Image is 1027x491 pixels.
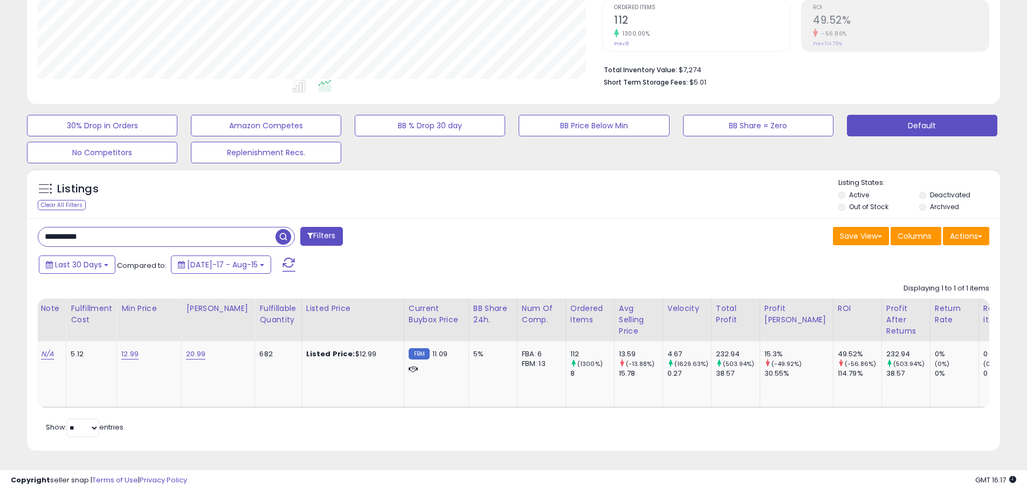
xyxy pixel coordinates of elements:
[886,349,930,359] div: 232.94
[27,142,177,163] button: No Competitors
[604,78,688,87] b: Short Term Storage Fees:
[838,369,881,378] div: 114.79%
[519,115,669,136] button: BB Price Below Min
[943,227,989,245] button: Actions
[764,349,833,359] div: 15.3%
[975,475,1016,485] span: 2025-09-15 16:17 GMT
[39,255,115,274] button: Last 30 Days
[614,5,790,11] span: Ordered Items
[619,30,650,38] small: 1300.00%
[813,5,989,11] span: ROI
[259,303,297,326] div: Fulfillable Quantity
[522,349,557,359] div: FBA: 6
[667,369,711,378] div: 0.27
[904,283,989,294] div: Displaying 1 to 1 of 1 items
[764,369,833,378] div: 30.55%
[833,227,889,245] button: Save View
[186,349,205,359] a: 20.99
[886,369,930,378] div: 38.57
[716,303,755,326] div: Total Profit
[626,359,654,368] small: (-13.88%)
[716,349,760,359] div: 232.94
[187,259,258,270] span: [DATE]-17 - Aug-15
[930,190,970,199] label: Deactivated
[983,303,1023,326] div: Returned Items
[55,259,102,270] span: Last 30 Days
[813,14,989,29] h2: 49.52%
[930,202,959,211] label: Archived
[891,227,941,245] button: Columns
[614,40,629,47] small: Prev: 8
[306,303,399,314] div: Listed Price
[619,369,663,378] div: 15.78
[306,349,396,359] div: $12.99
[27,115,177,136] button: 30% Drop in Orders
[473,303,513,326] div: BB Share 24h.
[838,349,881,359] div: 49.52%
[432,349,447,359] span: 11.09
[11,475,50,485] strong: Copyright
[577,359,603,368] small: (1300%)
[935,349,978,359] div: 0%
[935,303,974,326] div: Return Rate
[41,303,62,314] div: Note
[604,65,677,74] b: Total Inventory Value:
[409,303,464,326] div: Current Buybox Price
[171,255,271,274] button: [DATE]-17 - Aug-15
[619,349,663,359] div: 13.59
[667,303,707,314] div: Velocity
[619,303,658,337] div: Avg Selling Price
[716,369,760,378] div: 38.57
[935,359,950,368] small: (0%)
[614,14,790,29] h2: 112
[764,303,829,326] div: Profit [PERSON_NAME]
[849,202,888,211] label: Out of Stock
[683,115,833,136] button: BB Share = Zero
[838,178,1000,188] p: Listing States:
[893,359,925,368] small: (503.94%)
[300,227,342,246] button: Filters
[38,200,86,210] div: Clear All Filters
[771,359,802,368] small: (-49.92%)
[983,369,1027,378] div: 0
[813,40,842,47] small: Prev: 114.79%
[818,30,847,38] small: -56.86%
[522,359,557,369] div: FBM: 13
[46,422,123,432] span: Show: entries
[57,182,99,197] h5: Listings
[121,349,139,359] a: 12.99
[121,303,177,314] div: Min Price
[191,142,341,163] button: Replenishment Recs.
[570,303,610,326] div: Ordered Items
[259,349,293,359] div: 682
[667,349,711,359] div: 4.67
[71,303,112,326] div: Fulfillment Cost
[355,115,505,136] button: BB % Drop 30 day
[886,303,926,337] div: Profit After Returns
[849,190,869,199] label: Active
[838,303,877,314] div: ROI
[674,359,709,368] small: (1629.63%)
[522,303,561,326] div: Num of Comp.
[983,349,1027,359] div: 0
[898,231,932,241] span: Columns
[11,475,187,486] div: seller snap | |
[723,359,754,368] small: (503.94%)
[570,369,614,378] div: 8
[306,349,355,359] b: Listed Price:
[847,115,997,136] button: Default
[140,475,187,485] a: Privacy Policy
[92,475,138,485] a: Terms of Use
[690,77,706,87] span: $5.01
[41,349,54,359] a: N/A
[473,349,509,359] div: 5%
[570,349,614,359] div: 112
[191,115,341,136] button: Amazon Competes
[409,348,430,359] small: FBM
[604,63,981,75] li: $7,274
[71,349,108,359] div: 5.12
[983,359,998,368] small: (0%)
[845,359,876,368] small: (-56.86%)
[117,260,167,271] span: Compared to:
[186,303,250,314] div: [PERSON_NAME]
